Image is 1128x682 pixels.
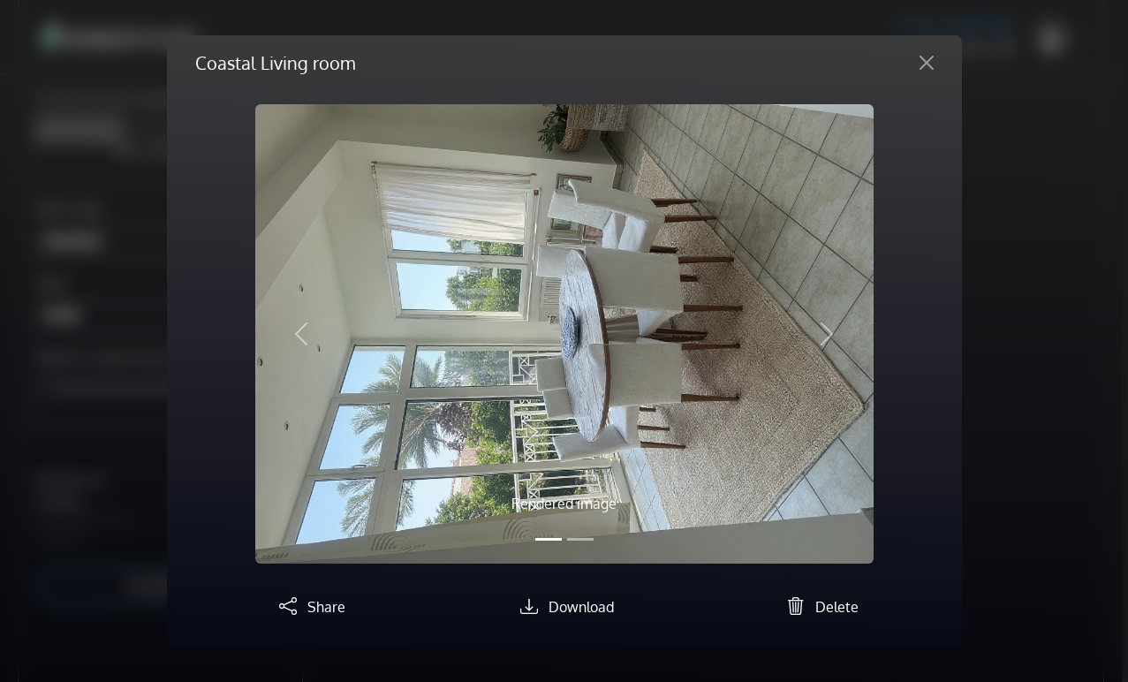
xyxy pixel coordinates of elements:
button: Slide 2 [567,529,594,549]
span: Download [549,598,614,616]
a: Share [272,598,345,616]
button: Slide 1 [535,529,562,549]
p: Rendered image [348,493,781,514]
button: Delete [780,592,859,618]
h5: Coastal Living room [195,49,355,76]
a: Download [513,598,614,616]
span: Share [307,598,345,616]
img: homestyler-20250814-1-jxtyx9.jpg [255,104,874,564]
span: Delete [815,598,859,616]
button: Close [905,49,948,77]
